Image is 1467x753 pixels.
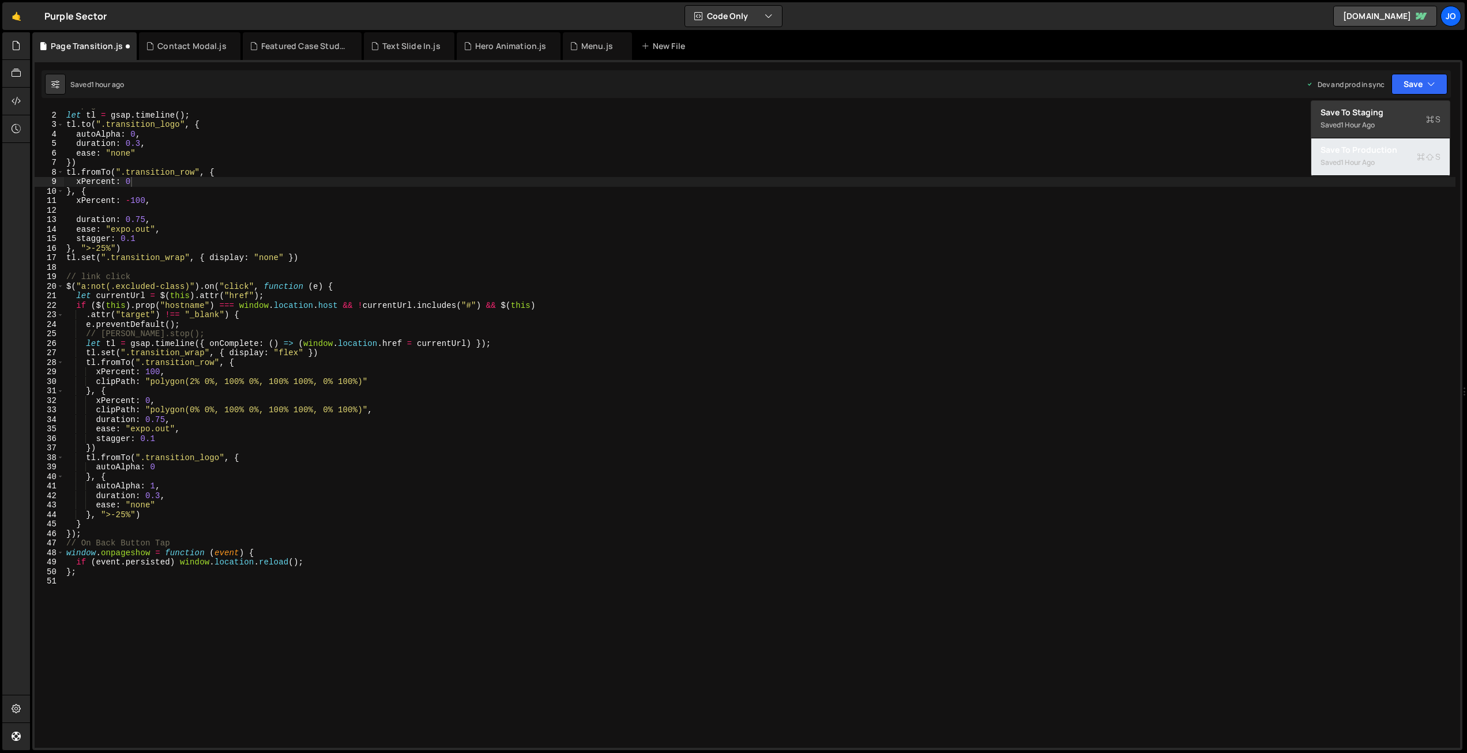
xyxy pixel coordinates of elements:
[35,377,64,387] div: 30
[35,329,64,339] div: 25
[1440,6,1461,27] a: Jo
[35,424,64,434] div: 35
[35,434,64,444] div: 36
[35,558,64,567] div: 49
[35,510,64,520] div: 44
[581,40,613,52] div: Menu.js
[35,548,64,558] div: 48
[44,9,107,23] div: Purple Sector
[1333,6,1437,27] a: [DOMAIN_NAME]
[1341,157,1375,167] div: 1 hour ago
[35,386,64,396] div: 31
[35,272,64,282] div: 19
[1311,101,1450,138] button: Save to StagingS Saved1 hour ago
[35,358,64,368] div: 28
[35,111,64,121] div: 2
[1306,80,1385,89] div: Dev and prod in sync
[35,500,64,510] div: 43
[261,40,348,52] div: Featured Case Studies.js
[35,263,64,273] div: 18
[35,519,64,529] div: 45
[641,40,690,52] div: New File
[1341,120,1375,130] div: 1 hour ago
[35,253,64,263] div: 17
[1321,118,1440,132] div: Saved
[35,187,64,197] div: 10
[35,139,64,149] div: 5
[685,6,782,27] button: Code Only
[35,529,64,539] div: 46
[91,80,125,89] div: 1 hour ago
[35,339,64,349] div: 26
[35,405,64,415] div: 33
[1321,156,1440,170] div: Saved
[1426,114,1440,125] span: S
[35,291,64,301] div: 21
[35,301,64,311] div: 22
[70,80,124,89] div: Saved
[157,40,227,52] div: Contact Modal.js
[35,396,64,406] div: 32
[35,177,64,187] div: 9
[35,206,64,216] div: 12
[1417,151,1440,163] span: S
[1391,74,1447,95] button: Save
[35,539,64,548] div: 47
[35,225,64,235] div: 14
[35,415,64,425] div: 34
[35,234,64,244] div: 15
[35,196,64,206] div: 11
[35,481,64,491] div: 41
[382,40,441,52] div: Text Slide In.js
[35,443,64,453] div: 37
[35,367,64,377] div: 29
[2,2,31,30] a: 🤙
[35,149,64,159] div: 6
[35,472,64,482] div: 40
[35,491,64,501] div: 42
[35,168,64,178] div: 8
[35,567,64,577] div: 50
[1321,107,1440,118] div: Save to Staging
[35,130,64,140] div: 4
[1311,138,1450,176] button: Save to ProductionS Saved1 hour ago
[475,40,547,52] div: Hero Animation.js
[35,120,64,130] div: 3
[35,310,64,320] div: 23
[35,282,64,292] div: 20
[35,158,64,168] div: 7
[35,453,64,463] div: 38
[35,215,64,225] div: 13
[35,348,64,358] div: 27
[35,577,64,586] div: 51
[35,320,64,330] div: 24
[1321,144,1440,156] div: Save to Production
[51,40,123,52] div: Page Transition.js
[35,462,64,472] div: 39
[35,244,64,254] div: 16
